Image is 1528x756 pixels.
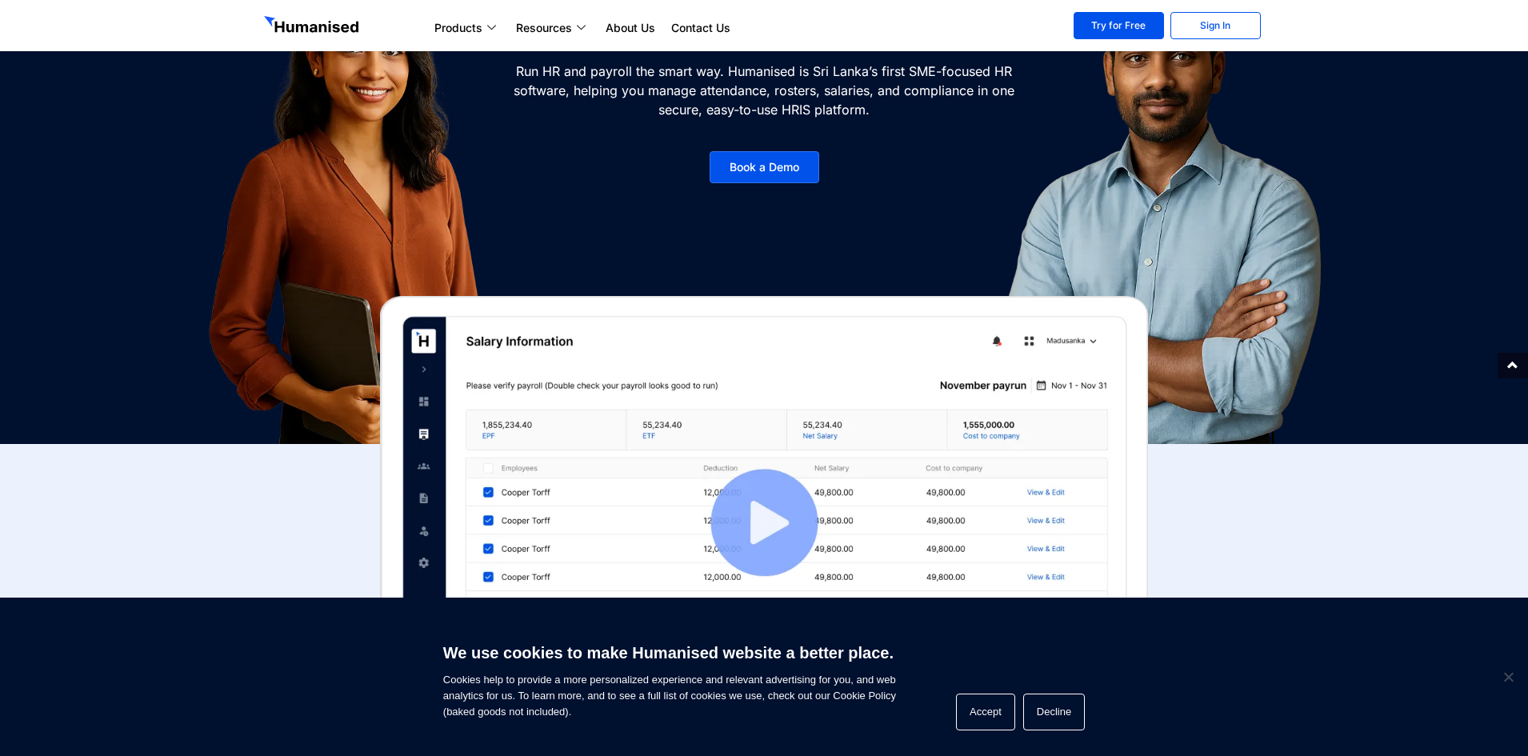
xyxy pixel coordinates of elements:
span: Cookies help to provide a more personalized experience and relevant advertising for you, and web ... [443,634,896,720]
img: GetHumanised Logo [264,16,362,37]
a: Try for Free [1074,12,1164,39]
button: Decline [1023,694,1085,730]
a: Contact Us [663,18,738,38]
a: About Us [598,18,663,38]
a: Resources [508,18,598,38]
span: Book a Demo [730,162,799,173]
button: Accept [956,694,1015,730]
h6: We use cookies to make Humanised website a better place. [443,642,896,664]
p: Run HR and payroll the smart way. Humanised is Sri Lanka’s first SME-focused HR software, helping... [512,62,1016,119]
a: Products [426,18,508,38]
a: Book a Demo [710,151,819,183]
span: Decline [1500,669,1516,685]
a: Sign In [1170,12,1261,39]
